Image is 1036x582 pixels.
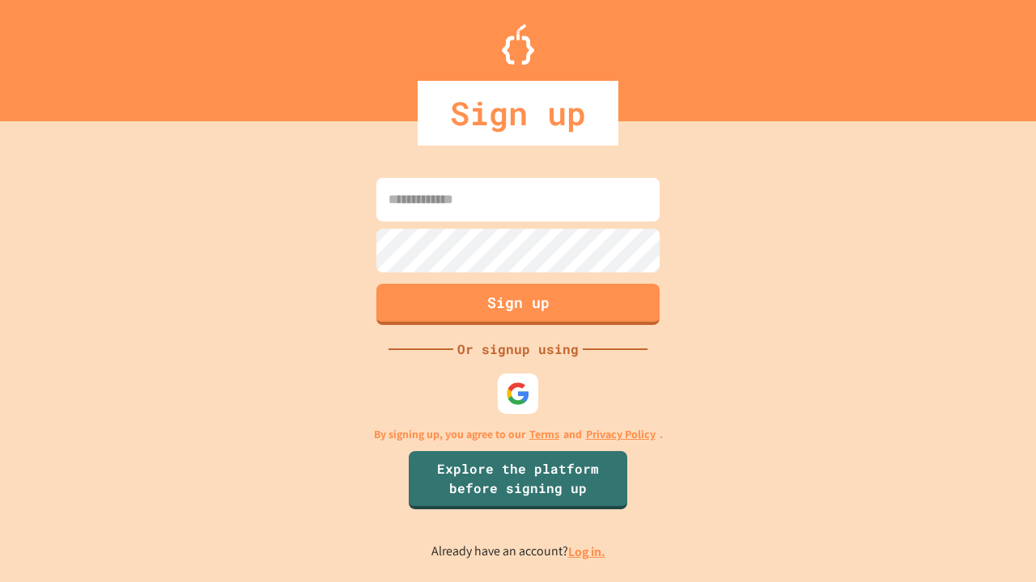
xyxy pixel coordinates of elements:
[376,284,660,325] button: Sign up
[529,426,559,443] a: Terms
[374,426,663,443] p: By signing up, you agree to our and .
[586,426,656,443] a: Privacy Policy
[568,543,605,560] a: Log in.
[506,382,530,406] img: google-icon.svg
[453,339,583,359] div: Or signup using
[418,81,618,145] div: Sign up
[502,24,534,65] img: Logo.svg
[409,451,627,509] a: Explore the platform before signing up
[431,542,605,562] p: Already have an account?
